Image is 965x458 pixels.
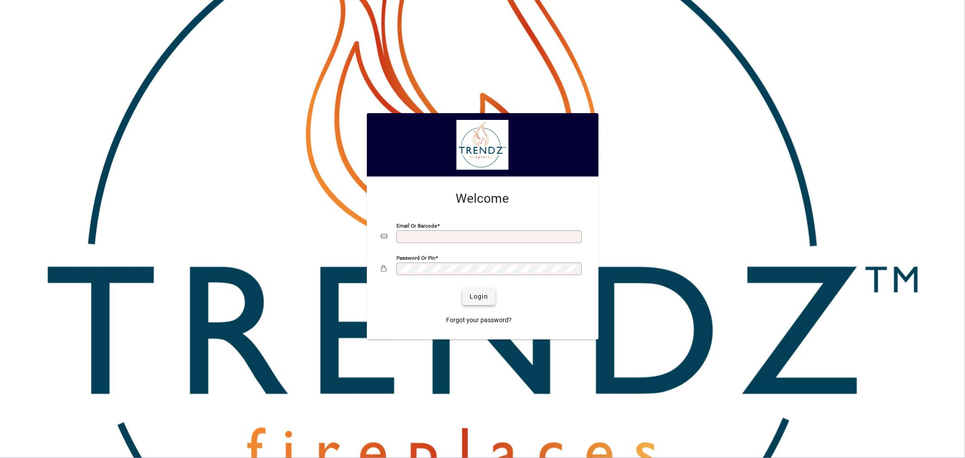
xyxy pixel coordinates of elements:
mat-label: Email or Barcode [397,222,437,229]
button: Login [462,289,495,305]
span: Forgot your password? [446,315,512,325]
a: Forgot your password? [442,312,515,329]
mat-label: Password or Pin [397,254,436,261]
h2: Welcome [381,191,584,206]
span: Login [470,292,488,301]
